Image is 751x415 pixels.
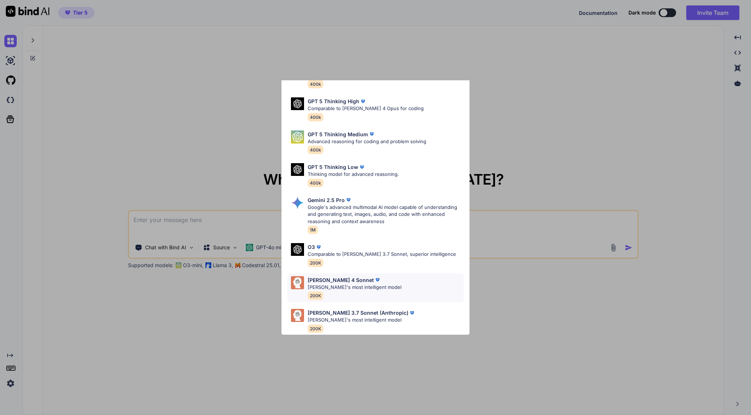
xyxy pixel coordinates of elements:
img: Pick Models [291,163,304,176]
p: Comparable to [PERSON_NAME] 4 Opus for coding [308,105,424,112]
p: [PERSON_NAME]'s most intelligent model [308,317,416,324]
p: GPT 5 Thinking Low [308,163,358,171]
p: Advanced reasoning for coding and problem solving [308,138,426,145]
img: premium [315,243,322,251]
p: GPT 5 Thinking High [308,97,359,105]
img: Pick Models [291,309,304,322]
img: premium [408,309,416,317]
img: Pick Models [291,196,304,209]
p: [PERSON_NAME] 4 Sonnet [308,276,374,284]
p: [PERSON_NAME] 3.7 Sonnet (Anthropic) [308,309,408,317]
p: Thinking model for advanced reasoning. [308,171,399,178]
span: 400k [308,80,323,88]
p: O3 [308,243,315,251]
p: Comparable to [PERSON_NAME] 3.7 Sonnet, superior intelligence [308,251,456,258]
img: premium [359,98,367,105]
p: Gemini 2.5 Pro [308,196,345,204]
img: Pick Models [291,243,304,256]
img: Pick Models [291,276,304,289]
img: premium [358,164,365,171]
img: Pick Models [291,130,304,144]
p: Google's advanced multimodal AI model capable of understanding and generating text, images, audio... [308,204,463,225]
span: 1M [308,226,318,234]
p: GPT 5 Thinking Medium [308,130,368,138]
img: Pick Models [291,97,304,110]
span: 200K [308,259,323,267]
p: [PERSON_NAME]'s most intelligent model [308,284,402,291]
span: 200K [308,325,323,333]
img: premium [374,276,381,283]
img: premium [345,196,352,204]
span: 400k [308,179,323,187]
span: 400k [308,146,323,154]
span: 200K [308,291,323,300]
span: 400k [308,113,323,121]
img: premium [368,130,375,138]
